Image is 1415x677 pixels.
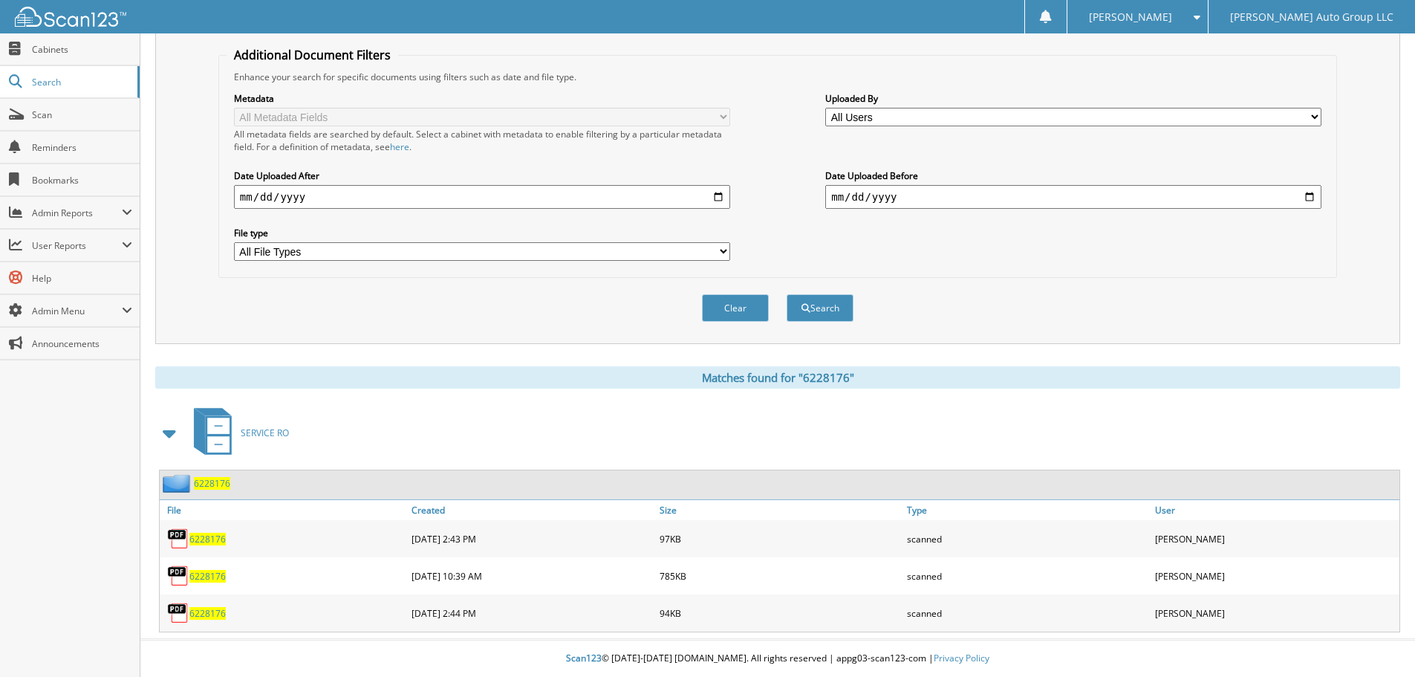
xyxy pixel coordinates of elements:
[390,140,409,153] a: here
[167,602,189,624] img: PDF.png
[32,272,132,285] span: Help
[32,108,132,121] span: Scan
[32,337,132,350] span: Announcements
[1151,598,1399,628] div: [PERSON_NAME]
[825,92,1321,105] label: Uploaded By
[167,528,189,550] img: PDF.png
[227,71,1329,83] div: Enhance your search for specific documents using filters such as date and file type.
[903,561,1151,591] div: scanned
[234,92,730,105] label: Metadata
[185,404,289,462] a: SERVICE RO
[32,76,130,88] span: Search
[32,305,122,317] span: Admin Menu
[32,141,132,154] span: Reminders
[194,477,230,490] a: 6228176
[189,533,226,545] a: 6228176
[234,169,730,182] label: Date Uploaded After
[408,598,656,628] div: [DATE] 2:44 PM
[408,561,656,591] div: [DATE] 10:39 AM
[163,474,194,493] img: folder2.png
[167,565,189,587] img: PDF.png
[1230,13,1393,22] span: [PERSON_NAME] Auto Group LLC
[408,500,656,520] a: Created
[903,524,1151,554] div: scanned
[566,652,602,664] span: Scan123
[1151,500,1399,520] a: User
[32,239,122,252] span: User Reports
[787,294,853,322] button: Search
[1151,524,1399,554] div: [PERSON_NAME]
[408,524,656,554] div: [DATE] 2:43 PM
[1151,561,1399,591] div: [PERSON_NAME]
[1341,606,1415,677] iframe: Chat Widget
[189,570,226,583] a: 6228176
[234,185,730,209] input: start
[825,185,1321,209] input: end
[234,227,730,239] label: File type
[903,500,1151,520] a: Type
[32,207,122,219] span: Admin Reports
[160,500,408,520] a: File
[15,7,126,27] img: scan123-logo-white.svg
[140,641,1415,677] div: © [DATE]-[DATE] [DOMAIN_NAME]. All rights reserved | appg03-scan123-com |
[227,47,398,63] legend: Additional Document Filters
[234,128,730,153] div: All metadata fields are searched by default. Select a cabinet with metadata to enable filtering b...
[825,169,1321,182] label: Date Uploaded Before
[155,366,1400,389] div: Matches found for "6228176"
[702,294,769,322] button: Clear
[656,500,904,520] a: Size
[189,607,226,620] a: 6228176
[32,43,132,56] span: Cabinets
[656,598,904,628] div: 94KB
[903,598,1151,628] div: scanned
[1089,13,1172,22] span: [PERSON_NAME]
[241,427,289,439] span: SERVICE RO
[32,174,132,187] span: Bookmarks
[656,524,904,554] div: 97KB
[934,652,989,664] a: Privacy Policy
[656,561,904,591] div: 785KB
